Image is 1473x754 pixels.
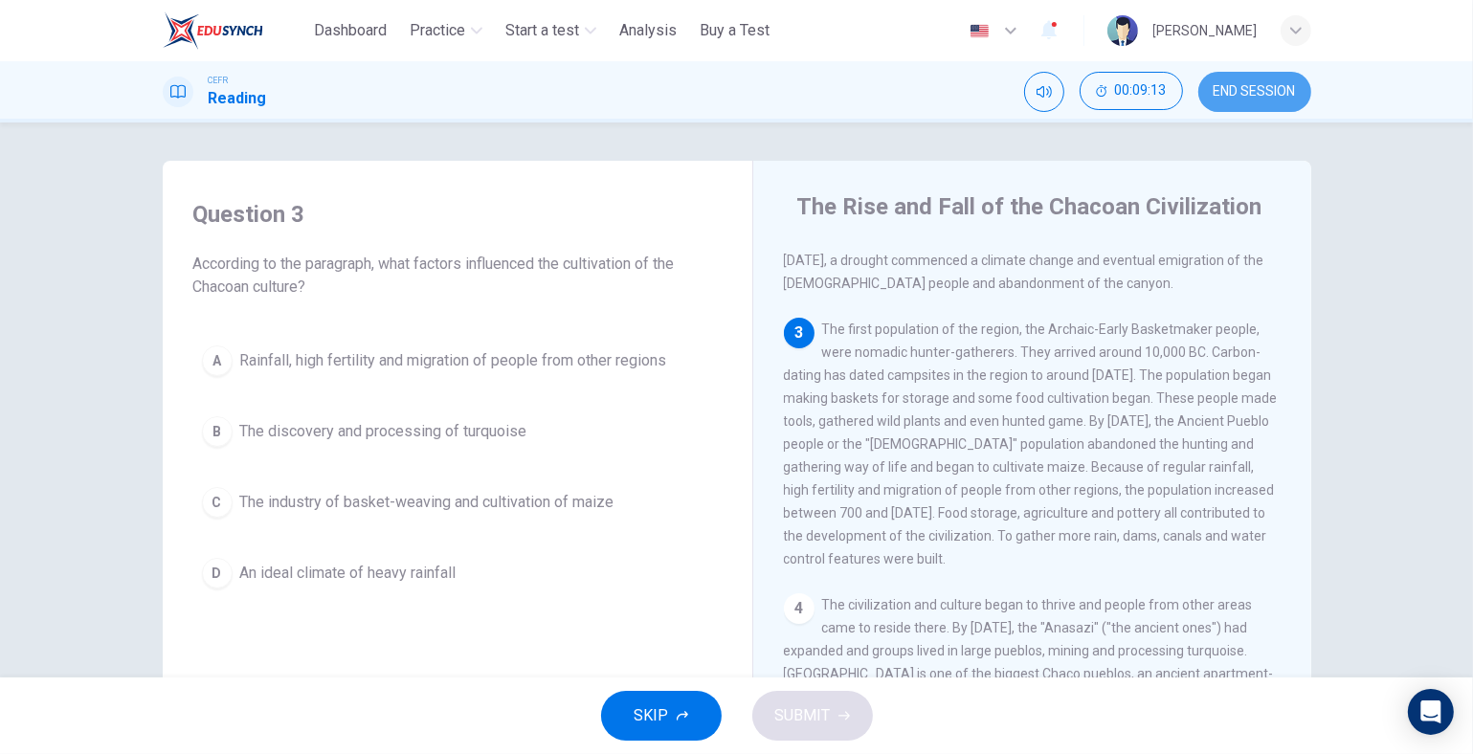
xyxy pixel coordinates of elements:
div: Open Intercom Messenger [1408,689,1454,735]
div: Mute [1024,72,1064,112]
button: ARainfall, high fertility and migration of people from other regions [193,337,722,385]
div: C [202,487,233,518]
button: END SESSION [1198,72,1311,112]
span: Practice [410,19,465,42]
span: Rainfall, high fertility and migration of people from other regions [240,349,667,372]
img: en [968,24,992,38]
button: Practice [402,13,490,48]
button: DAn ideal climate of heavy rainfall [193,549,722,597]
span: Dashboard [314,19,387,42]
div: D [202,558,233,588]
button: BThe discovery and processing of turquoise [193,408,722,455]
button: 00:09:13 [1080,72,1183,110]
a: ELTC logo [163,11,307,50]
span: SKIP [635,702,669,729]
div: 3 [784,318,815,348]
span: According to the paragraph, what factors influenced the cultivation of the Chacoan culture? [193,253,722,299]
span: Start a test [505,19,579,42]
div: Hide [1080,72,1183,112]
span: The industry of basket-weaving and cultivation of maize [240,491,614,514]
span: END SESSION [1214,84,1296,100]
h4: The Rise and Fall of the Chacoan Civilization [797,191,1262,222]
span: The first population of the region, the Archaic-Early Basketmaker people, were nomadic hunter-gat... [784,322,1278,566]
div: B [202,416,233,447]
span: Buy a Test [700,19,770,42]
button: Start a test [498,13,604,48]
span: An ideal climate of heavy rainfall [240,562,457,585]
button: Buy a Test [692,13,777,48]
button: Analysis [612,13,684,48]
h1: Reading [209,87,267,110]
button: SKIP [601,691,722,741]
div: 4 [784,593,815,624]
h4: Question 3 [193,199,722,230]
button: Dashboard [306,13,394,48]
img: Profile picture [1107,15,1138,46]
span: CEFR [209,74,229,87]
div: A [202,345,233,376]
span: 00:09:13 [1115,83,1167,99]
button: CThe industry of basket-weaving and cultivation of maize [193,478,722,526]
span: Analysis [619,19,677,42]
span: The discovery and processing of turquoise [240,420,527,443]
div: [PERSON_NAME] [1153,19,1258,42]
img: ELTC logo [163,11,263,50]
